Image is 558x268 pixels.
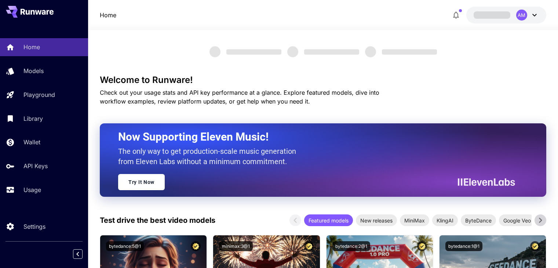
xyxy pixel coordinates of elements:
[461,214,496,226] div: ByteDance
[304,214,353,226] div: Featured models
[100,11,116,19] nav: breadcrumb
[23,114,43,123] p: Library
[23,66,44,75] p: Models
[400,214,429,226] div: MiniMax
[106,241,144,251] button: bytedance:5@1
[400,217,429,224] span: MiniMax
[499,214,535,226] div: Google Veo
[23,43,40,51] p: Home
[432,214,458,226] div: KlingAI
[118,130,510,144] h2: Now Supporting Eleven Music!
[100,75,546,85] h3: Welcome to Runware!
[304,217,353,224] span: Featured models
[304,241,314,251] button: Certified Model – Vetted for best performance and includes a commercial license.
[118,174,165,190] a: Try It Now
[417,241,427,251] button: Certified Model – Vetted for best performance and includes a commercial license.
[356,217,397,224] span: New releases
[23,185,41,194] p: Usage
[73,249,83,259] button: Collapse sidebar
[332,241,370,251] button: bytedance:2@1
[445,241,482,251] button: bytedance:1@1
[432,217,458,224] span: KlingAI
[219,241,253,251] button: minimax:3@1
[23,222,45,231] p: Settings
[516,10,527,21] div: AM
[23,90,55,99] p: Playground
[461,217,496,224] span: ByteDance
[23,138,40,146] p: Wallet
[530,241,540,251] button: Certified Model – Vetted for best performance and includes a commercial license.
[191,241,201,251] button: Certified Model – Vetted for best performance and includes a commercial license.
[23,162,48,170] p: API Keys
[100,89,379,105] span: Check out your usage stats and API key performance at a glance. Explore featured models, dive int...
[100,215,215,226] p: Test drive the best video models
[79,247,88,261] div: Collapse sidebar
[499,217,535,224] span: Google Veo
[356,214,397,226] div: New releases
[100,11,116,19] a: Home
[118,146,302,167] p: The only way to get production-scale music generation from Eleven Labs without a minimum commitment.
[466,7,546,23] button: AM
